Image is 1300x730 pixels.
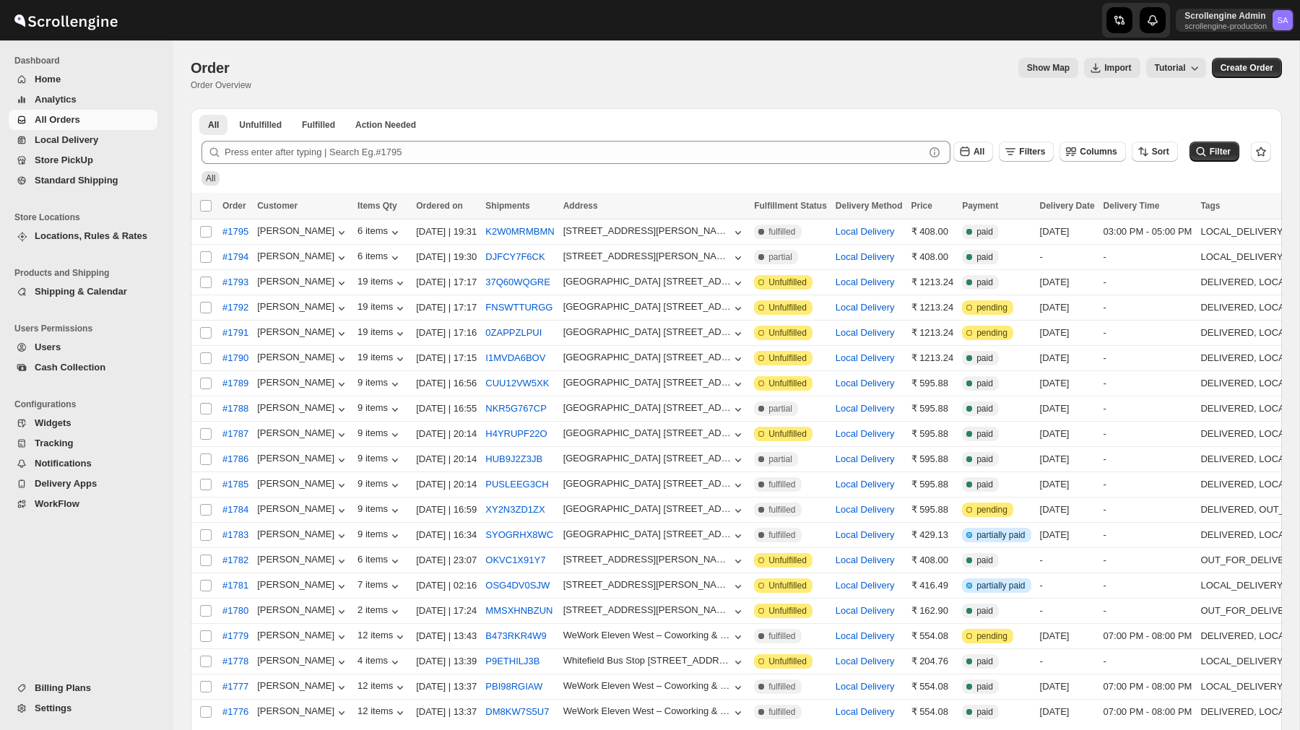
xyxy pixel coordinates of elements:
span: Delivery Time [1104,201,1160,211]
div: [PERSON_NAME] [257,705,349,720]
div: [PERSON_NAME] [257,402,349,417]
button: [PERSON_NAME] [257,655,349,669]
button: PUSLEEG3CH [485,479,548,490]
span: #1789 [222,376,248,391]
span: #1777 [222,679,248,694]
button: #1792 [214,296,257,319]
button: #1777 [214,675,257,698]
button: 37Q60WQGRE [485,277,550,287]
button: P9ETHILJ3B [485,656,539,666]
div: 6 items [357,225,402,240]
button: XY2N3ZD1ZX [485,504,545,515]
button: [STREET_ADDRESS][PERSON_NAME], [563,604,746,619]
button: [STREET_ADDRESS][PERSON_NAME], [563,554,746,568]
span: Customer [257,201,298,211]
div: [PERSON_NAME] [257,251,349,265]
button: WeWork Eleven West – Coworking & Office Space in [GEOGRAPHIC_DATA], [GEOGRAPHIC_DATA] Baner Gaon ... [563,680,746,695]
div: 03:00 PM - 05:00 PM [1104,225,1192,239]
div: [PERSON_NAME] [257,478,349,492]
span: Users [35,342,61,352]
button: [GEOGRAPHIC_DATA] [STREET_ADDRESS] [563,503,746,518]
button: CUU12VW5XK [485,378,549,388]
span: Fulfillment Status [754,201,827,211]
button: DM8KW7S5U7 [485,706,549,717]
span: Order [191,60,229,76]
button: #1789 [214,372,257,395]
div: 4 items [357,655,402,669]
button: [PERSON_NAME] [257,453,349,467]
button: [PERSON_NAME] [257,529,349,543]
button: #1776 [214,700,257,724]
span: Analytics [35,94,77,105]
span: #1788 [222,401,248,416]
button: DJFCY7F6CK [485,251,545,262]
button: 12 items [357,705,407,720]
button: 9 items [357,377,402,391]
button: #1785 [214,473,257,496]
button: Users [9,337,157,357]
button: #1779 [214,625,257,648]
button: [PERSON_NAME] [257,326,349,341]
div: WeWork Eleven West – Coworking & Office Space in [GEOGRAPHIC_DATA], [GEOGRAPHIC_DATA] Baner Gaon ... [563,630,732,640]
button: Notifications [9,453,157,474]
div: [DATE] | 19:30 [416,250,477,264]
button: 7 items [357,579,402,594]
button: [STREET_ADDRESS][PERSON_NAME], [563,225,746,240]
span: Billing Plans [35,682,91,693]
button: NKR5G767CP [485,403,547,414]
div: 9 items [357,503,402,518]
span: #1793 [222,275,248,290]
button: #1791 [214,321,257,344]
span: #1782 [222,553,248,568]
div: [STREET_ADDRESS][PERSON_NAME], [563,225,732,236]
button: #1787 [214,422,257,446]
div: WeWork Eleven West – Coworking & Office Space in [GEOGRAPHIC_DATA], [GEOGRAPHIC_DATA] Baner Gaon ... [563,705,732,716]
button: Local Delivery [836,378,895,388]
button: 19 items [357,301,407,316]
div: [PERSON_NAME] [257,579,349,594]
span: Widgets [35,417,71,428]
button: 19 items [357,326,407,341]
button: Import [1084,58,1140,78]
span: Price [911,201,932,211]
button: 12 items [357,630,407,644]
div: [GEOGRAPHIC_DATA] [STREET_ADDRESS] [563,402,732,413]
button: OSG4DV0SJW [485,580,550,591]
span: #1790 [222,351,248,365]
button: [PERSON_NAME] [257,503,349,518]
div: [DATE] | 19:31 [416,225,477,239]
div: [PERSON_NAME] [257,377,349,391]
button: Widgets [9,413,157,433]
button: [PERSON_NAME] [257,276,349,290]
button: [PERSON_NAME] [257,554,349,568]
button: WorkFlow [9,494,157,514]
button: Local Delivery [836,479,895,490]
button: [GEOGRAPHIC_DATA] [STREET_ADDRESS] [563,352,746,366]
button: [GEOGRAPHIC_DATA] [STREET_ADDRESS] [563,427,746,442]
button: [STREET_ADDRESS][PERSON_NAME], [563,579,746,594]
button: Local Delivery [836,302,895,313]
p: scrollengine-production [1184,22,1267,30]
button: I1MVDA6BOV [485,352,545,363]
div: [PERSON_NAME] [257,301,349,316]
button: [GEOGRAPHIC_DATA] [STREET_ADDRESS] [563,326,746,341]
div: [GEOGRAPHIC_DATA] [STREET_ADDRESS] [563,377,732,388]
span: All Orders [35,114,80,125]
div: 9 items [357,478,402,492]
span: Tags [1200,201,1220,211]
button: Local Delivery [836,504,895,515]
button: WeWork Eleven West – Coworking & Office Space in [GEOGRAPHIC_DATA], [GEOGRAPHIC_DATA] Baner Gaon ... [563,705,746,720]
div: [GEOGRAPHIC_DATA] [STREET_ADDRESS] [563,503,732,514]
button: [GEOGRAPHIC_DATA] [STREET_ADDRESS] [563,529,746,543]
button: Settings [9,698,157,718]
button: User menu [1176,9,1294,32]
button: Local Delivery [836,580,895,591]
button: Unfulfilled [230,115,290,135]
span: paid [976,251,993,263]
button: [STREET_ADDRESS][PERSON_NAME], [563,251,746,265]
div: [GEOGRAPHIC_DATA] [STREET_ADDRESS] [563,352,732,362]
button: Local Delivery [836,656,895,666]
